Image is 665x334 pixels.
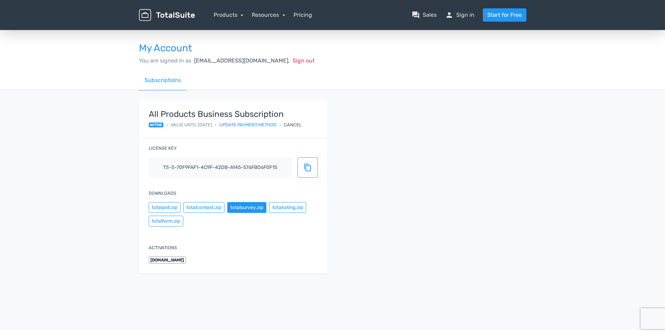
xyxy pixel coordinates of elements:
[149,202,180,213] button: totalpoll.zip
[149,145,177,151] label: License key
[293,57,315,64] span: Sign out
[171,121,212,128] span: Valid until [DATE]
[412,11,437,19] a: question_answerSales
[412,11,420,19] span: question_answer
[294,11,312,19] a: Pricing
[297,157,318,178] button: content_copy
[445,11,453,19] span: person
[139,9,195,21] img: TotalSuite for WordPress
[139,43,526,54] h3: My Account
[215,121,216,128] span: •
[149,216,183,227] button: totalform.zip
[219,121,276,128] a: Update payment method
[139,57,191,64] span: You are signed in as
[139,70,186,90] a: Subscriptions
[149,123,164,127] span: active
[279,121,281,128] span: •
[252,12,285,18] a: Resources
[183,202,224,213] button: totalcontest.zip
[483,8,526,22] a: Start for Free
[445,11,474,19] a: personSign in
[303,163,312,172] span: content_copy
[269,202,306,213] button: totalrating.zip
[149,190,176,196] label: Downloads
[149,244,177,251] label: Activations
[214,12,244,18] a: Products
[149,110,302,119] strong: All Products Business Subscription
[227,202,266,213] button: totalsurvey.zip
[166,121,168,128] span: •
[284,121,302,128] div: Cancel
[149,257,186,264] span: [DOMAIN_NAME]
[194,57,290,64] span: [EMAIL_ADDRESS][DOMAIN_NAME],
